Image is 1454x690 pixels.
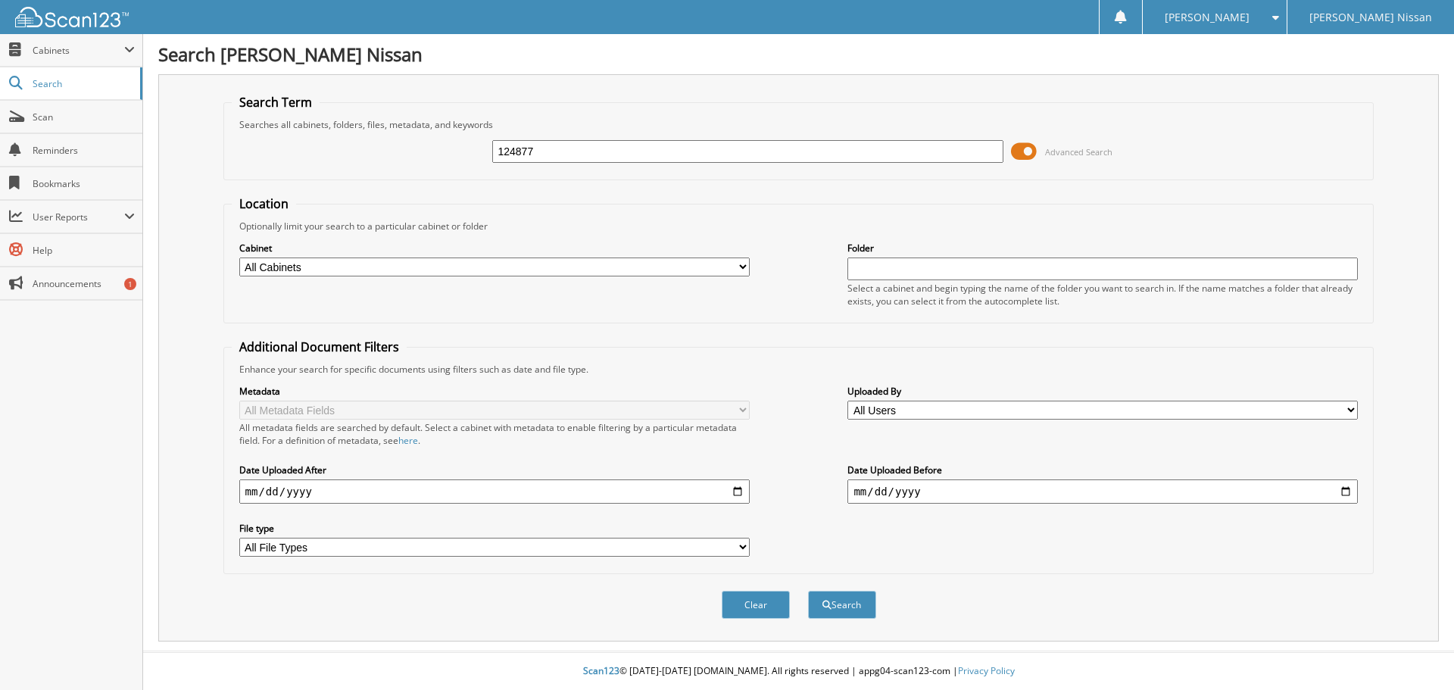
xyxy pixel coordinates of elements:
legend: Location [232,195,296,212]
span: Scan [33,111,135,123]
span: User Reports [33,211,124,223]
label: Cabinet [239,242,750,254]
h1: Search [PERSON_NAME] Nissan [158,42,1439,67]
a: here [398,434,418,447]
img: scan123-logo-white.svg [15,7,129,27]
label: Folder [847,242,1358,254]
div: Optionally limit your search to a particular cabinet or folder [232,220,1366,233]
legend: Additional Document Filters [232,339,407,355]
label: Metadata [239,385,750,398]
div: Select a cabinet and begin typing the name of the folder you want to search in. If the name match... [847,282,1358,308]
label: Date Uploaded Before [847,464,1358,476]
iframe: Chat Widget [1378,617,1454,690]
label: Date Uploaded After [239,464,750,476]
span: [PERSON_NAME] Nissan [1309,13,1432,22]
span: Cabinets [33,44,124,57]
label: Uploaded By [847,385,1358,398]
div: Searches all cabinets, folders, files, metadata, and keywords [232,118,1366,131]
legend: Search Term [232,94,320,111]
input: start [239,479,750,504]
span: Reminders [33,144,135,157]
input: end [847,479,1358,504]
span: Help [33,244,135,257]
label: File type [239,522,750,535]
div: 1 [124,278,136,290]
button: Clear [722,591,790,619]
div: © [DATE]-[DATE] [DOMAIN_NAME]. All rights reserved | appg04-scan123-com | [143,653,1454,690]
div: All metadata fields are searched by default. Select a cabinet with metadata to enable filtering b... [239,421,750,447]
a: Privacy Policy [958,664,1015,677]
span: Announcements [33,277,135,290]
div: Enhance your search for specific documents using filters such as date and file type. [232,363,1366,376]
span: Bookmarks [33,177,135,190]
span: Scan123 [583,664,619,677]
span: Search [33,77,133,90]
button: Search [808,591,876,619]
span: Advanced Search [1045,146,1112,158]
span: [PERSON_NAME] [1165,13,1250,22]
